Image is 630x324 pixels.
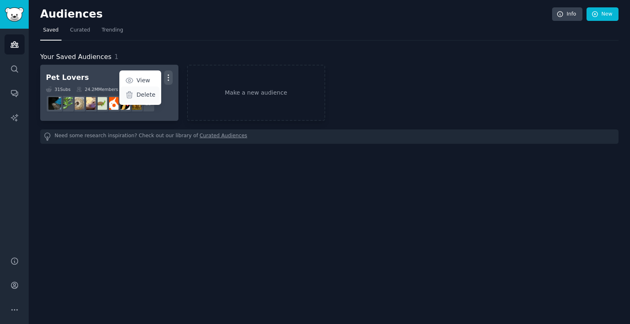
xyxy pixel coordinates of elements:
[60,97,73,110] img: herpetology
[187,65,325,121] a: Make a new audience
[137,91,155,99] p: Delete
[587,7,619,21] a: New
[48,97,61,110] img: reptiles
[40,129,619,144] div: Need some research inspiration? Check out our library of
[121,72,160,89] a: View
[200,132,247,141] a: Curated Audiences
[70,27,90,34] span: Curated
[94,97,107,110] img: turtle
[43,27,59,34] span: Saved
[71,97,84,110] img: ballpython
[106,97,119,110] img: cockatiel
[46,73,89,83] div: Pet Lovers
[76,86,118,92] div: 24.2M Members
[83,97,96,110] img: leopardgeckos
[40,8,552,21] h2: Audiences
[137,76,150,85] p: View
[46,86,71,92] div: 31 Sub s
[552,7,582,21] a: Info
[99,24,126,41] a: Trending
[102,27,123,34] span: Trending
[5,7,24,22] img: GummySearch logo
[67,24,93,41] a: Curated
[40,52,112,62] span: Your Saved Audiences
[114,53,119,61] span: 1
[40,65,178,121] a: Pet LoversViewDelete31Subs24.2MMembers0.83% /mo+23dogbreedPetAdvicecockatielturtleleopardgeckosba...
[40,24,62,41] a: Saved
